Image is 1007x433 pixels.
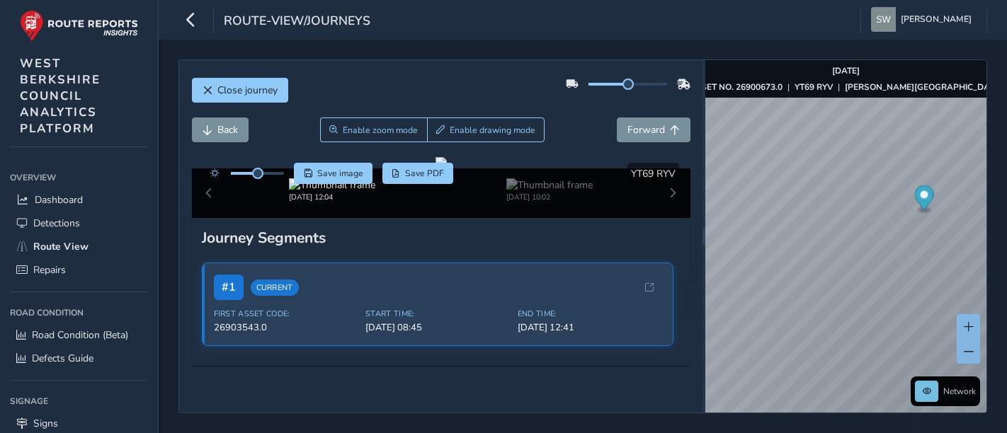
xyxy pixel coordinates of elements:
button: Forward [617,117,690,142]
span: route-view/journeys [224,12,370,32]
span: Save PDF [405,168,444,179]
div: [DATE] 10:02 [506,192,593,202]
iframe: Intercom live chat [959,385,993,419]
span: Back [217,123,238,137]
span: [DATE] 12:41 [518,321,661,334]
span: First Asset Code: [214,308,358,319]
strong: [DATE] [832,65,860,76]
a: Road Condition (Beta) [10,323,148,347]
span: Signs [33,417,58,430]
span: Enable zoom mode [343,125,418,136]
span: Road Condition (Beta) [32,328,128,342]
span: Dashboard [35,193,83,207]
span: Repairs [33,263,66,277]
img: Thumbnail frame [289,178,375,192]
strong: [PERSON_NAME][GEOGRAPHIC_DATA] [845,81,1003,93]
img: rr logo [20,10,138,42]
span: Defects Guide [32,352,93,365]
a: Route View [10,235,148,258]
div: | | [689,81,1003,93]
button: PDF [382,163,454,184]
button: Close journey [192,78,288,103]
span: Forward [627,123,665,137]
div: Overview [10,167,148,188]
span: # 1 [214,275,244,300]
span: 26903543.0 [214,321,358,334]
button: Draw [427,117,545,142]
span: [PERSON_NAME] [901,7,972,32]
button: Back [192,117,249,142]
div: [DATE] 12:04 [289,192,375,202]
img: Thumbnail frame [506,178,593,192]
div: Journey Segments [202,228,681,248]
span: End Time: [518,308,661,319]
span: Route View [33,240,89,253]
div: Signage [10,391,148,412]
span: Start Time: [365,308,509,319]
strong: ASSET NO. 26900673.0 [689,81,783,93]
a: Detections [10,212,148,235]
button: Save [294,163,372,184]
div: Road Condition [10,302,148,323]
span: Detections [33,216,80,230]
span: WEST BERKSHIRE COUNCIL ANALYTICS PLATFORM [20,55,101,137]
button: Zoom [320,117,427,142]
span: Current [251,279,299,296]
div: Map marker [915,185,934,214]
span: Close journey [217,83,278,97]
strong: YT69 RYV [795,81,833,93]
span: Network [943,386,976,397]
button: [PERSON_NAME] [871,7,977,32]
span: [DATE] 08:45 [365,321,509,334]
img: diamond-layout [871,7,896,32]
a: Dashboard [10,188,148,212]
a: Defects Guide [10,347,148,370]
a: Repairs [10,258,148,282]
span: Enable drawing mode [450,125,535,136]
span: Save image [317,168,363,179]
span: YT69 RYV [631,167,676,180]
